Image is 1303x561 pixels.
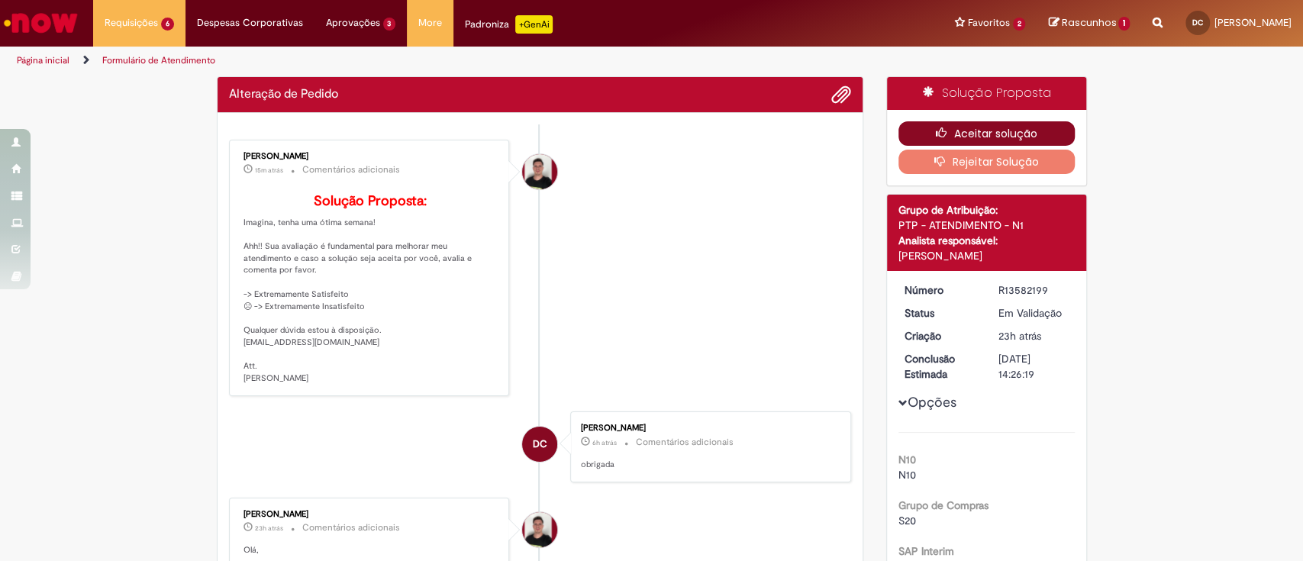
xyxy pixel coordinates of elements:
div: Danielle Martins Caetano [522,427,557,462]
span: 1 [1118,17,1130,31]
small: Comentários adicionais [302,521,400,534]
a: Rascunhos [1048,16,1130,31]
span: [PERSON_NAME] [1214,16,1292,29]
div: Analista responsável: [898,233,1075,248]
time: 01/10/2025 08:33:41 [592,438,617,447]
b: Solução Proposta: [314,192,427,210]
span: S20 [898,514,916,527]
span: 3 [383,18,396,31]
div: Matheus Henrique Drudi [522,154,557,189]
small: Comentários adicionais [636,436,734,449]
span: DC [533,426,547,463]
span: 23h atrás [998,329,1041,343]
span: DC [1192,18,1203,27]
span: Despesas Corporativas [197,15,303,31]
dt: Criação [893,328,987,343]
p: +GenAi [515,15,553,34]
button: Aceitar solução [898,121,1075,146]
small: Comentários adicionais [302,163,400,176]
span: 6h atrás [592,438,617,447]
div: [PERSON_NAME] [244,152,498,161]
div: [DATE] 14:26:19 [998,351,1069,382]
dt: Conclusão Estimada [893,351,987,382]
a: Página inicial [17,54,69,66]
ul: Trilhas de página [11,47,857,75]
div: [PERSON_NAME] [244,510,498,519]
span: 23h atrás [255,524,283,533]
button: Adicionar anexos [831,85,851,105]
dt: Status [893,305,987,321]
div: [PERSON_NAME] [898,248,1075,263]
div: Padroniza [465,15,553,34]
div: Em Validação [998,305,1069,321]
span: 2 [1013,18,1026,31]
span: N10 [898,468,916,482]
div: R13582199 [998,282,1069,298]
span: 6 [161,18,174,31]
div: 30/09/2025 15:10:09 [998,328,1069,343]
time: 30/09/2025 15:43:54 [255,524,283,533]
div: [PERSON_NAME] [581,424,835,433]
span: Aprovações [326,15,380,31]
span: Favoritos [968,15,1010,31]
time: 30/09/2025 15:10:09 [998,329,1041,343]
dt: Número [893,282,987,298]
div: Matheus Henrique Drudi [522,512,557,547]
p: obrigada [581,459,835,471]
span: 15m atrás [255,166,283,175]
button: Rejeitar Solução [898,150,1075,174]
div: Solução Proposta [887,77,1086,110]
b: N10 [898,453,916,466]
b: Grupo de Compras [898,498,989,512]
span: Rascunhos [1061,15,1116,30]
time: 01/10/2025 14:17:36 [255,166,283,175]
div: PTP - ATENDIMENTO - N1 [898,218,1075,233]
span: Requisições [105,15,158,31]
p: Imagina, tenha uma ótima semana! Ahh!! Sua avaliação é fundamental para melhorar meu atendimento ... [244,194,498,385]
b: SAP Interim [898,544,954,558]
img: ServiceNow [2,8,80,38]
h2: Alteração de Pedido Histórico de tíquete [229,88,338,102]
div: Grupo de Atribuição: [898,202,1075,218]
span: More [418,15,442,31]
a: Formulário de Atendimento [102,54,215,66]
